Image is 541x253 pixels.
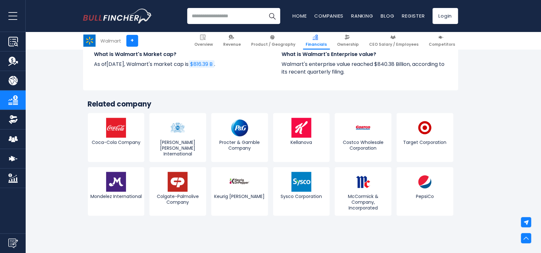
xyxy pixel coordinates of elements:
[89,194,143,200] span: Mondelez International
[94,60,259,68] p: As of , Walmart's market cap is .
[293,12,307,19] a: Home
[426,32,458,50] a: Competitors
[88,100,453,109] h3: Related company
[88,113,145,162] a: Coca-Cola Company
[282,60,447,76] p: Walmart's enterprise value reached $840.38 Billion, according to its recent quarterly filing.
[433,8,458,24] a: Login
[168,118,188,138] img: PM logo
[107,60,124,68] span: [DATE]
[230,118,249,138] img: PG logo
[397,167,453,216] a: PepsiCo
[353,118,373,138] img: COST logo
[101,37,122,44] div: Walmart
[211,167,268,216] a: Keurig [PERSON_NAME]
[402,12,425,19] a: Register
[292,172,311,192] img: SYY logo
[251,42,296,47] span: Product / Geography
[336,140,390,151] span: Costco Wholesale Corporation
[264,8,280,24] button: Search
[192,32,216,50] a: Overview
[306,42,327,47] span: Financials
[315,12,344,19] a: Companies
[275,194,328,200] span: Sysco Corporation
[151,140,205,157] span: [PERSON_NAME] [PERSON_NAME] International
[224,42,241,47] span: Revenue
[353,172,373,192] img: MKC logo
[149,167,206,216] a: Colgate-Palmolive Company
[415,118,435,138] img: TGT logo
[381,12,394,19] a: Blog
[190,60,213,68] span: $816.39 B
[106,118,126,138] img: KO logo
[83,9,152,23] a: Go to homepage
[415,172,435,192] img: PEP logo
[351,12,373,19] a: Ranking
[273,167,330,216] a: Sysco Corporation
[335,113,392,162] a: Costco Wholesale Corporation
[94,51,259,58] h4: What is Walmart's Market cap?
[369,42,419,47] span: CEO Salary / Employees
[149,113,206,162] a: [PERSON_NAME] [PERSON_NAME] International
[334,32,362,50] a: Ownership
[335,167,392,216] a: McCormick & Company, Incorporated
[249,32,299,50] a: Product / Geography
[126,35,138,47] a: +
[230,172,249,192] img: KDP logo
[367,32,422,50] a: CEO Salary / Employees
[89,140,143,146] span: Coca-Cola Company
[83,9,152,23] img: Bullfincher logo
[337,42,359,47] span: Ownership
[83,35,96,47] img: WMT logo
[398,140,452,146] span: Target Corporation
[429,42,455,47] span: Competitors
[189,60,215,68] a: $816.39 B
[282,51,447,58] h4: What is Walmart's Enterprise value?
[8,115,18,124] img: Ownership
[88,167,145,216] a: Mondelez International
[292,118,311,138] img: K logo
[211,113,268,162] a: Procter & Gamble Company
[213,140,266,151] span: Procter & Gamble Company
[273,113,330,162] a: Kellanova
[151,194,205,205] span: Colgate-Palmolive Company
[221,32,244,50] a: Revenue
[397,113,453,162] a: Target Corporation
[213,194,266,200] span: Keurig [PERSON_NAME]
[398,194,452,200] span: PepsiCo
[275,140,328,146] span: Kellanova
[336,194,390,211] span: McCormick & Company, Incorporated
[303,32,330,50] a: Financials
[168,172,188,192] img: CL logo
[195,42,213,47] span: Overview
[106,172,126,192] img: MDLZ logo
